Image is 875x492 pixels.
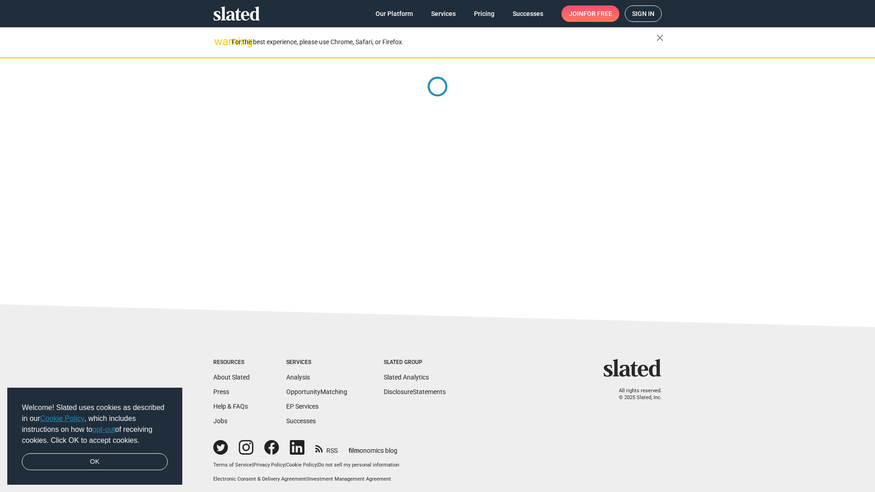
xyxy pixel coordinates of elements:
[306,476,308,482] span: |
[286,388,347,395] a: OpportunityMatching
[561,5,619,22] a: Joinfor free
[368,5,420,22] a: Our Platform
[308,476,391,482] a: Investment Management Agreement
[583,5,612,22] span: for free
[467,5,502,22] a: Pricing
[22,453,168,471] a: dismiss cookie message
[286,403,319,410] a: EP Services
[569,5,612,22] span: Join
[349,447,360,454] span: film
[253,462,285,468] a: Privacy Policy
[286,417,316,425] a: Successes
[513,5,543,22] span: Successes
[384,388,446,395] a: DisclosureStatements
[214,36,225,47] mat-icon: warning
[213,403,248,410] a: Help & FAQs
[252,462,253,468] span: |
[317,462,318,468] span: |
[7,388,182,485] div: cookieconsent
[22,402,168,446] span: Welcome! Slated uses cookies as described in our , which includes instructions on how to of recei...
[232,36,656,48] div: For the best experience, please use Chrome, Safari, or Firefox.
[609,388,662,401] p: All rights reserved. © 2025 Slated, Inc.
[213,417,227,425] a: Jobs
[286,359,347,366] div: Services
[213,359,250,366] div: Resources
[625,5,662,22] a: Sign in
[315,441,338,455] a: RSS
[93,425,115,433] a: opt-out
[632,6,654,21] span: Sign in
[213,374,250,381] a: About Slated
[213,462,252,468] a: Terms of Service
[349,439,397,455] a: filmonomics blog
[213,476,306,482] a: Electronic Consent & Delivery Agreement
[213,388,229,395] a: Press
[654,32,665,43] mat-icon: close
[286,374,310,381] a: Analysis
[376,5,413,22] span: Our Platform
[431,5,456,22] span: Services
[40,415,84,422] a: Cookie Policy
[318,462,399,469] button: Do not sell my personal information
[505,5,551,22] a: Successes
[384,374,429,381] a: Slated Analytics
[384,359,446,366] div: Slated Group
[285,462,286,468] span: |
[424,5,463,22] a: Services
[286,462,317,468] a: Cookie Policy
[474,5,494,22] span: Pricing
